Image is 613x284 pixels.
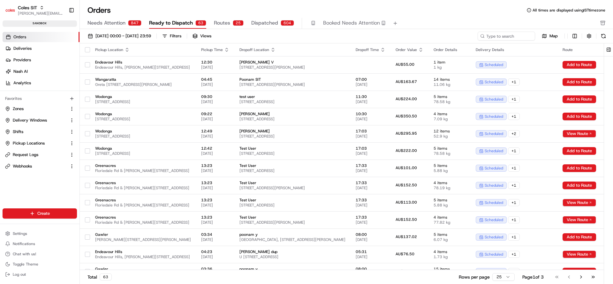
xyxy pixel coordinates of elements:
span: 13:23 [201,198,229,203]
div: 63 [195,20,206,26]
button: Add to Route [563,113,596,120]
span: 1 kg [434,65,465,70]
span: scheduled [485,235,503,240]
span: AU$350.50 [396,114,417,119]
span: Floriedale Rd & [PERSON_NAME][STREET_ADDRESS] [95,203,191,208]
span: Ready to Dispatch [149,19,193,27]
button: View Route [563,130,596,138]
span: Dispatched [251,19,278,27]
button: Coles SIT [18,4,37,11]
span: 10:30 [356,111,385,116]
span: 5.88 kg [434,168,465,173]
span: [DATE] [201,168,229,173]
h1: Orders [87,5,111,15]
button: Log out [3,270,77,279]
div: 604 [281,20,294,26]
span: scheduled [485,269,503,274]
span: Greta [STREET_ADDRESS][PERSON_NAME] [95,82,191,87]
input: Clear [17,41,105,48]
span: [DATE] [356,203,385,208]
span: scheduled [485,200,503,205]
div: + 1 [508,268,520,275]
span: Notifications [13,241,35,246]
img: 1736555255976-a54dd68f-1ca7-489b-9aae-adbdc363a1c4 [6,61,18,72]
span: AU$224.00 [396,96,417,101]
span: Wodonga [95,111,191,116]
span: 52.9 kg [434,134,465,139]
span: 14 items [434,77,465,82]
span: scheduled [485,79,503,85]
span: Routes [214,19,230,27]
span: 05:31 [356,249,385,254]
span: [DATE] [356,134,385,139]
span: scheduled [485,252,503,257]
span: [DATE] [356,254,385,259]
span: AU$152.50 [396,217,417,222]
button: [DATE] 00:00 - [DATE] 23:59 [85,32,154,41]
button: Notifications [3,239,77,248]
span: Poonam SIT [239,77,345,82]
span: Greenacres [95,215,191,220]
span: Booked Needs Attention [323,19,380,27]
a: Powered byPylon [45,108,77,113]
a: Delivery Windows [5,117,67,123]
span: 12 items [434,129,465,134]
span: 04:23 [201,249,229,254]
span: Create [37,211,50,216]
span: 4 items [434,215,465,220]
span: [STREET_ADDRESS] [239,151,345,156]
button: View Route [563,250,596,258]
span: [DATE] [356,185,385,191]
p: Welcome 👋 [6,26,116,36]
div: + 1 [508,182,520,189]
span: AU$222.00 [396,148,417,153]
span: Greenacres [95,180,191,185]
span: 03:36 [201,266,229,272]
span: Analytics [13,80,31,86]
span: Test User [239,198,345,203]
a: Shifts [5,129,67,135]
span: [STREET_ADDRESS] [95,99,191,104]
span: 5 items [434,146,465,151]
span: [PERSON_NAME][EMAIL_ADDRESS][DOMAIN_NAME] [18,11,64,16]
span: Gawler [95,232,191,237]
span: AU$113.00 [396,200,417,205]
span: All times are displayed using IST timezone [533,8,605,13]
div: Delivery Details [476,47,552,52]
span: poonam y [239,266,345,272]
span: Endeavour Hills [95,249,191,254]
span: 78.58 kg [434,99,465,104]
span: 5 items [434,232,465,237]
span: AU$295.95 [396,131,417,136]
span: Settings [13,231,27,236]
span: 6.07 kg [434,237,465,242]
div: 💻 [54,93,59,98]
button: Webhooks [3,161,77,171]
button: Add to Route [563,268,596,275]
span: scheduled [485,166,503,171]
span: 4 items [434,180,465,185]
span: Needs Attention [87,19,125,27]
span: Endeavour Hills, [PERSON_NAME][STREET_ADDRESS] [95,254,191,259]
span: 12:30 [201,60,229,65]
span: [DATE] [201,99,229,104]
span: [DATE] [356,116,385,122]
a: 💻API Documentation [51,90,105,101]
div: Total [87,273,112,280]
button: Refresh [599,32,608,41]
button: Add to Route [563,95,596,103]
button: Add to Route [563,61,596,69]
span: 78.19 kg [434,185,465,191]
button: Chat with us! [3,250,77,258]
button: Request Logs [3,150,77,160]
button: Delivery Windows [3,115,77,125]
span: Wodonga [95,94,191,99]
div: Favorites [3,93,77,104]
span: [DATE] [356,168,385,173]
button: View Route [563,216,596,224]
span: AU$76.50 [396,251,414,257]
span: [DATE] [356,220,385,225]
span: AU$137.02 [396,234,417,239]
div: 63 [100,273,112,280]
a: Providers [3,55,79,65]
